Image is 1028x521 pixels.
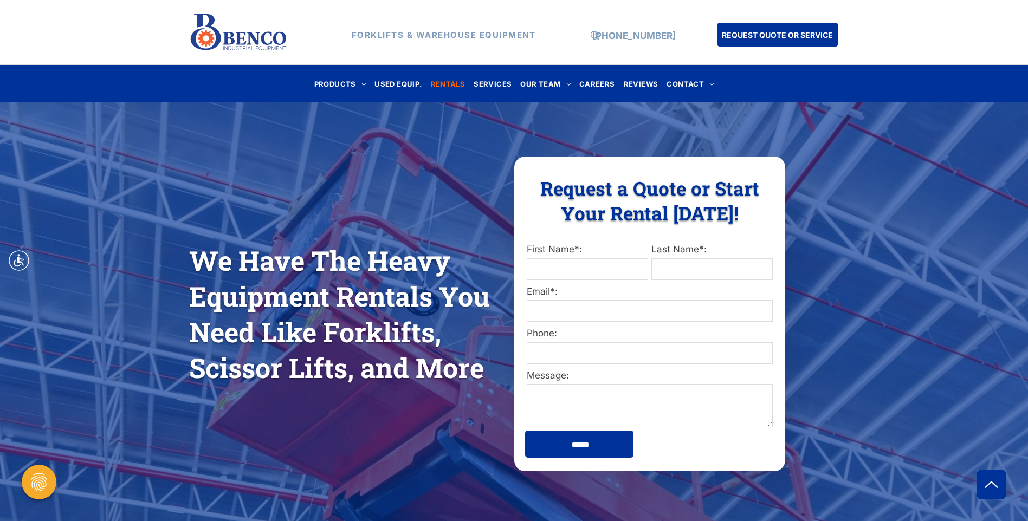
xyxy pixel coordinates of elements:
[310,76,371,91] a: PRODUCTS
[722,25,833,45] span: REQUEST QUOTE OR SERVICE
[516,76,575,91] a: OUR TEAM
[527,285,773,299] label: Email*:
[527,243,648,257] label: First Name*:
[717,23,838,47] a: REQUEST QUOTE OR SERVICE
[662,76,718,91] a: CONTACT
[575,76,619,91] a: CAREERS
[592,30,676,41] a: [PHONE_NUMBER]
[651,243,773,257] label: Last Name*:
[619,76,663,91] a: REVIEWS
[370,76,426,91] a: USED EQUIP.
[426,76,470,91] a: RENTALS
[527,369,773,383] label: Message:
[189,243,490,386] span: We Have The Heavy Equipment Rentals You Need Like Forklifts, Scissor Lifts, and More
[540,175,759,225] span: Request a Quote or Start Your Rental [DATE]!
[352,30,536,40] strong: FORKLIFTS & WAREHOUSE EQUIPMENT
[469,76,516,91] a: SERVICES
[527,327,773,341] label: Phone:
